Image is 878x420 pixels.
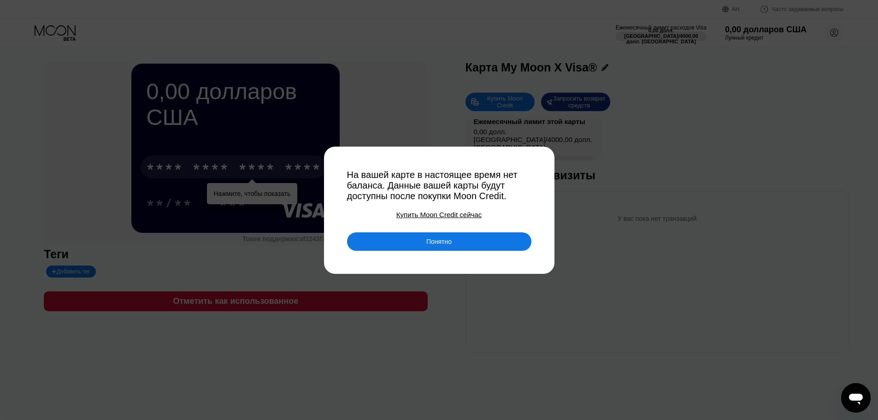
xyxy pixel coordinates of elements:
iframe: Кнопка запуска окна обмена сообщениями [841,383,871,413]
font: Понятно [426,238,452,245]
font: Купить Moon Credit сейчас [396,211,482,219]
div: Понятно [347,232,531,251]
font: На вашей карте в настоящее время нет баланса. Данные вашей карты будут доступны после покупки Moo... [347,170,520,201]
